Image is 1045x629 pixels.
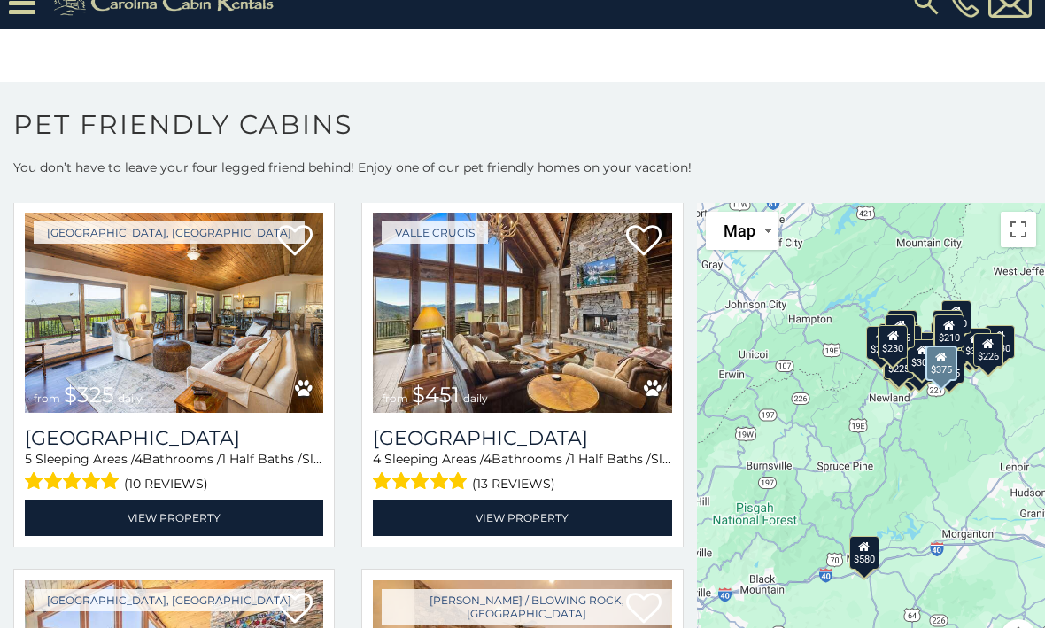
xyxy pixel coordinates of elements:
[412,383,460,408] span: $451
[887,311,917,345] div: $325
[373,452,381,468] span: 4
[25,427,323,451] a: [GEOGRAPHIC_DATA]
[973,334,1003,368] div: $226
[866,327,896,361] div: $260
[985,326,1015,360] div: $930
[25,214,323,414] a: Beech Mountain Vista from $325 daily
[570,452,651,468] span: 1 Half Baths /
[25,214,323,414] img: Beech Mountain Vista
[849,537,879,571] div: $580
[884,346,914,380] div: $225
[373,214,671,414] img: Cucumber Tree Lodge
[64,383,114,408] span: $325
[724,222,755,241] span: Map
[373,214,671,414] a: Cucumber Tree Lodge from $451 daily
[933,311,963,345] div: $360
[25,501,323,537] a: View Property
[925,346,957,382] div: $375
[886,315,916,349] div: $425
[931,322,961,356] div: $451
[907,340,937,374] div: $305
[626,224,662,261] a: Add to favorites
[25,451,323,496] div: Sleeping Areas / Bathrooms / Sleeps:
[373,501,671,537] a: View Property
[382,392,408,406] span: from
[941,301,971,335] div: $320
[135,452,143,468] span: 4
[34,590,305,612] a: [GEOGRAPHIC_DATA], [GEOGRAPHIC_DATA]
[373,451,671,496] div: Sleeping Areas / Bathrooms / Sleeps:
[1001,213,1036,248] button: Toggle fullscreen view
[706,213,778,251] button: Change map style
[373,427,671,451] h3: Cucumber Tree Lodge
[463,392,488,406] span: daily
[34,222,305,245] a: [GEOGRAPHIC_DATA], [GEOGRAPHIC_DATA]
[373,427,671,451] a: [GEOGRAPHIC_DATA]
[472,473,555,496] span: (13 reviews)
[118,392,143,406] span: daily
[484,452,492,468] span: 4
[124,473,208,496] span: (10 reviews)
[25,452,32,468] span: 5
[221,452,302,468] span: 1 Half Baths /
[382,222,488,245] a: Valle Crucis
[34,392,60,406] span: from
[934,315,964,349] div: $210
[382,590,671,625] a: [PERSON_NAME] / Blowing Rock, [GEOGRAPHIC_DATA]
[25,427,323,451] h3: Beech Mountain Vista
[878,326,908,360] div: $230
[961,329,991,362] div: $380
